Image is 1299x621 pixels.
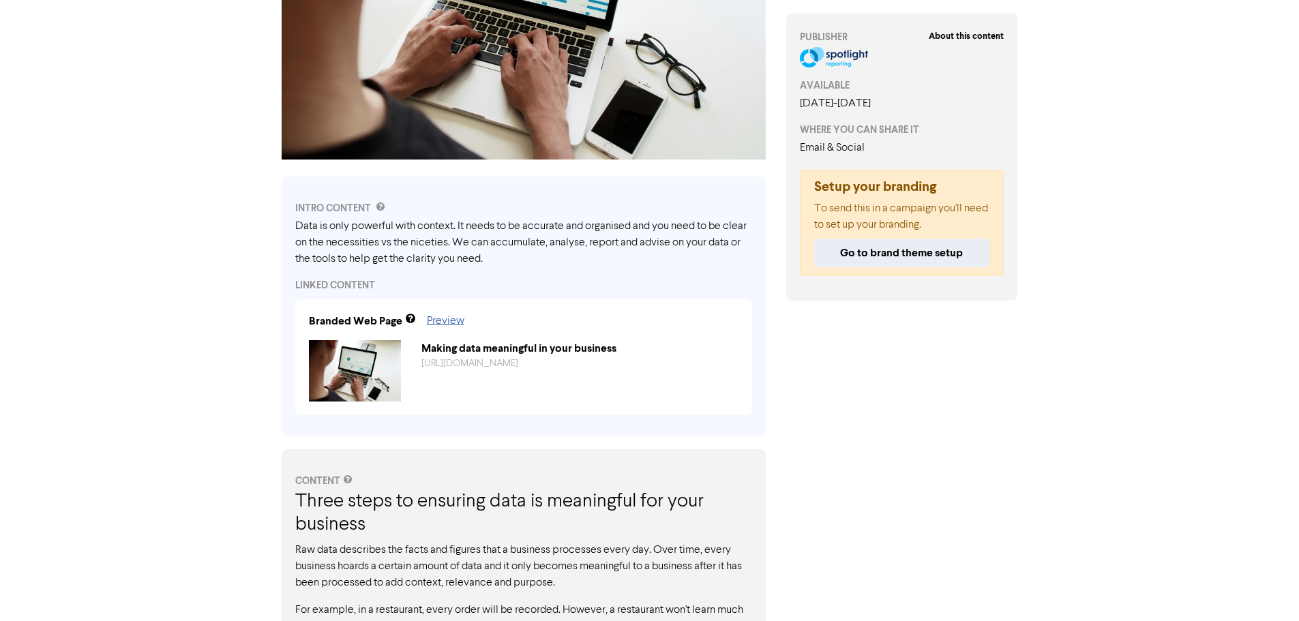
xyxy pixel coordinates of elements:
div: Data is only powerful with context. It needs to be accurate and organised and you need to be clea... [295,218,752,267]
a: Preview [427,316,464,327]
div: PUBLISHER [800,30,1004,44]
div: https://public2.bomamarketing.com/cp/2VQhnCqUMK47XvmZfacLQs?sa=9M1yHRFN [411,357,749,371]
p: Raw data describes the facts and figures that a business processes every day. Over time, every bu... [295,542,752,591]
div: Email & Social [800,140,1004,156]
div: CONTENT [295,474,752,488]
p: To send this in a campaign you'll need to set up your branding. [814,200,990,233]
h5: Setup your branding [814,179,990,195]
h3: Three steps to ensuring data is meaningful for your business [295,491,752,536]
button: Go to brand theme setup [814,239,990,267]
div: Branded Web Page [309,313,402,329]
div: INTRO CONTENT [295,201,752,215]
div: [DATE] - [DATE] [800,95,1004,112]
div: WHERE YOU CAN SHARE IT [800,123,1004,137]
strong: About this content [929,31,1004,42]
iframe: Chat Widget [1231,556,1299,621]
div: LINKED CONTENT [295,278,752,292]
a: [URL][DOMAIN_NAME] [421,359,518,368]
div: AVAILABLE [800,78,1004,93]
div: Making data meaningful in your business [411,340,749,357]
